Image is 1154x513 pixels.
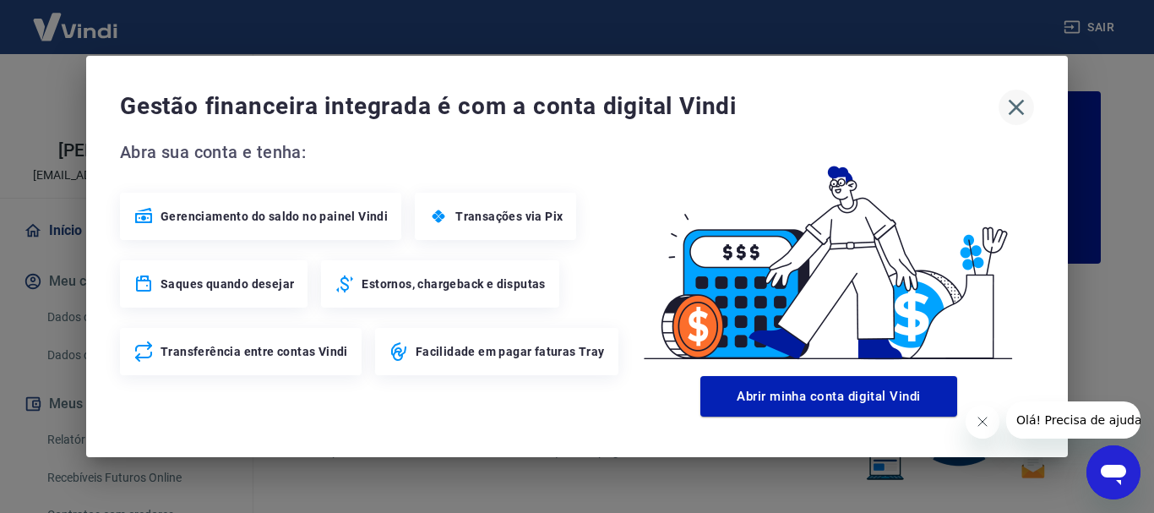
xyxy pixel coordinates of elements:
[362,276,545,292] span: Estornos, chargeback e disputas
[1086,445,1140,499] iframe: Botão para abrir a janela de mensagens
[161,208,388,225] span: Gerenciamento do saldo no painel Vindi
[161,343,348,360] span: Transferência entre contas Vindi
[966,405,999,439] iframe: Fechar mensagem
[10,12,142,25] span: Olá! Precisa de ajuda?
[623,139,1034,369] img: Good Billing
[161,276,294,292] span: Saques quando desejar
[455,208,563,225] span: Transações via Pix
[1006,401,1140,439] iframe: Mensagem da empresa
[700,376,957,417] button: Abrir minha conta digital Vindi
[120,139,623,166] span: Abra sua conta e tenha:
[120,90,999,123] span: Gestão financeira integrada é com a conta digital Vindi
[416,343,605,360] span: Facilidade em pagar faturas Tray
